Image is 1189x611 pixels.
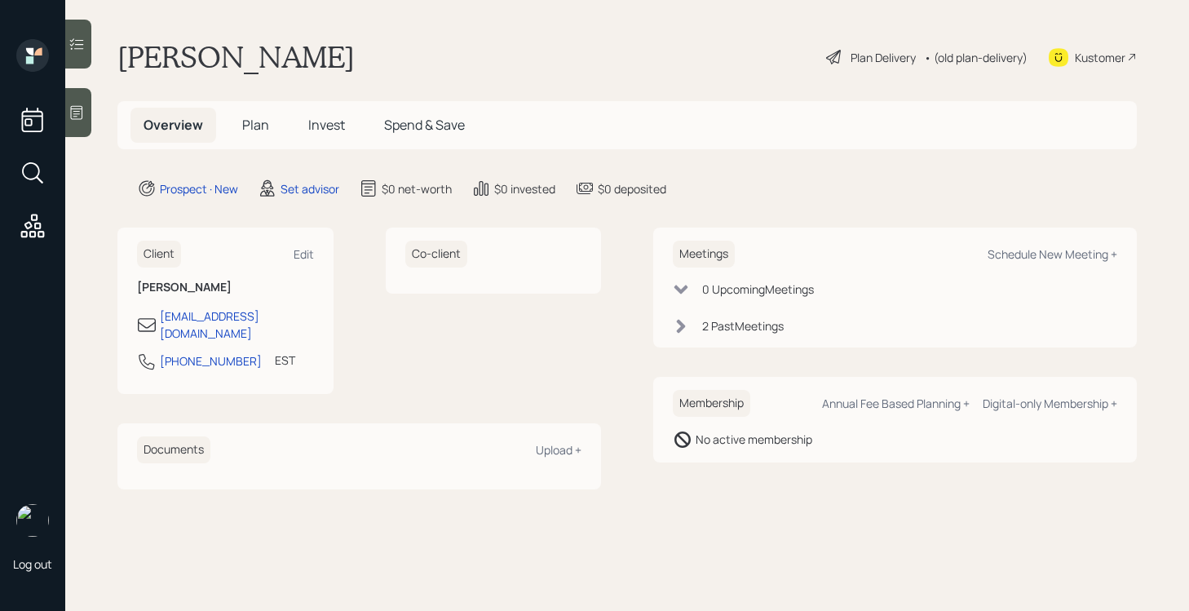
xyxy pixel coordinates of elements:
span: Overview [144,116,203,134]
div: $0 deposited [598,180,666,197]
div: Log out [13,556,52,572]
div: Prospect · New [160,180,238,197]
div: $0 invested [494,180,555,197]
div: 0 Upcoming Meeting s [702,281,814,298]
h6: Membership [673,390,750,417]
div: [PHONE_NUMBER] [160,352,262,370]
div: Annual Fee Based Planning + [822,396,970,411]
span: Spend & Save [384,116,465,134]
span: Invest [308,116,345,134]
h1: [PERSON_NAME] [117,39,355,75]
div: Schedule New Meeting + [988,246,1117,262]
div: 2 Past Meeting s [702,317,784,334]
div: Digital-only Membership + [983,396,1117,411]
h6: Documents [137,436,210,463]
div: Edit [294,246,314,262]
h6: Co-client [405,241,467,268]
img: retirable_logo.png [16,504,49,537]
h6: [PERSON_NAME] [137,281,314,294]
div: Plan Delivery [851,49,916,66]
div: $0 net-worth [382,180,452,197]
div: EST [275,352,295,369]
div: [EMAIL_ADDRESS][DOMAIN_NAME] [160,308,314,342]
div: Upload + [536,442,581,458]
span: Plan [242,116,269,134]
div: • (old plan-delivery) [924,49,1028,66]
h6: Meetings [673,241,735,268]
h6: Client [137,241,181,268]
div: Set advisor [281,180,339,197]
div: No active membership [696,431,812,448]
div: Kustomer [1075,49,1125,66]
